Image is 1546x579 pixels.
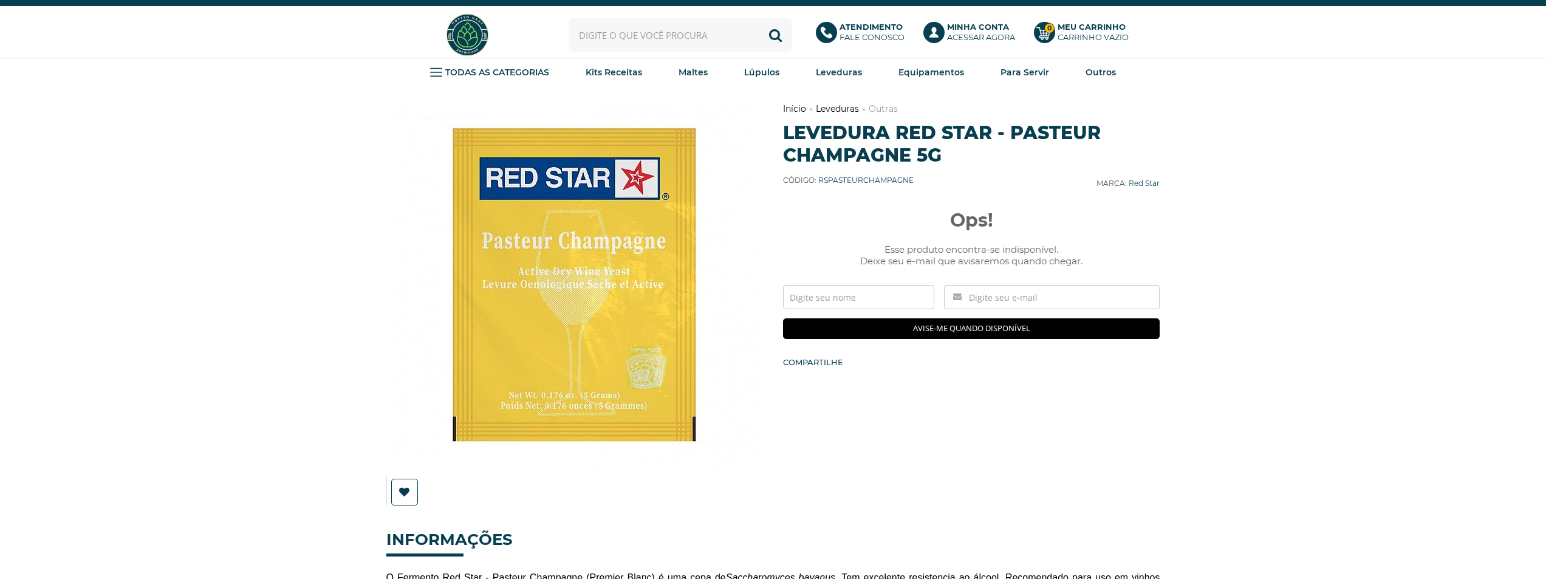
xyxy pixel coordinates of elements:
[869,103,898,114] a: Outras
[445,67,549,78] strong: TODAS AS CATEGORIAS
[586,63,642,81] a: Kits Receitas
[816,103,859,114] a: Leveduras
[569,18,792,52] input: Digite o que você procura
[445,12,490,58] img: Hopfen Haus BrewShop
[744,67,779,78] strong: Lúpulos
[1058,32,1129,43] div: Carrinho Vazio
[816,63,862,81] a: Leveduras
[898,63,964,81] a: Equipamentos
[759,18,792,52] button: Buscar
[816,67,862,78] strong: Leveduras
[840,22,903,32] b: Atendimento
[1000,67,1049,78] strong: Para Servir
[679,63,708,81] a: Maltes
[392,103,757,467] img: Levedura Red Star - Pasteur Champagne 5g
[1000,63,1049,81] a: Para Servir
[387,479,425,505] a: Lista de Desejos
[923,22,1022,49] a: Minha ContaAcessar agora
[783,209,1160,231] span: Ops!
[947,22,1015,43] p: Acessar agora
[1096,179,1127,188] b: Marca:
[840,22,905,43] p: Fale conosco
[783,244,1160,267] span: Esse produto encontra-se indisponível. Deixe seu e-mail que avisaremos quando chegar.
[1129,179,1160,188] a: Red Star
[898,67,964,78] strong: Equipamentos
[586,67,642,78] strong: Kits Receitas
[1086,63,1116,81] a: Outros
[1058,22,1126,32] b: Meu Carrinho
[744,63,779,81] a: Lúpulos
[783,285,934,309] input: Digite seu nome
[783,103,806,114] a: Início
[947,22,1009,32] b: Minha Conta
[816,22,911,49] a: AtendimentoFale conosco
[783,176,816,185] b: Código:
[430,63,549,81] a: TODAS AS CATEGORIAS
[818,176,914,185] span: RSPASTEURCHAMPAGNE
[783,318,1160,339] input: Avise-me quando disponível
[1044,23,1055,33] strong: 0
[783,122,1160,166] h1: Levedura Red Star - Pasteur Champagne 5g
[1086,67,1116,78] strong: Outros
[679,67,708,78] strong: Maltes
